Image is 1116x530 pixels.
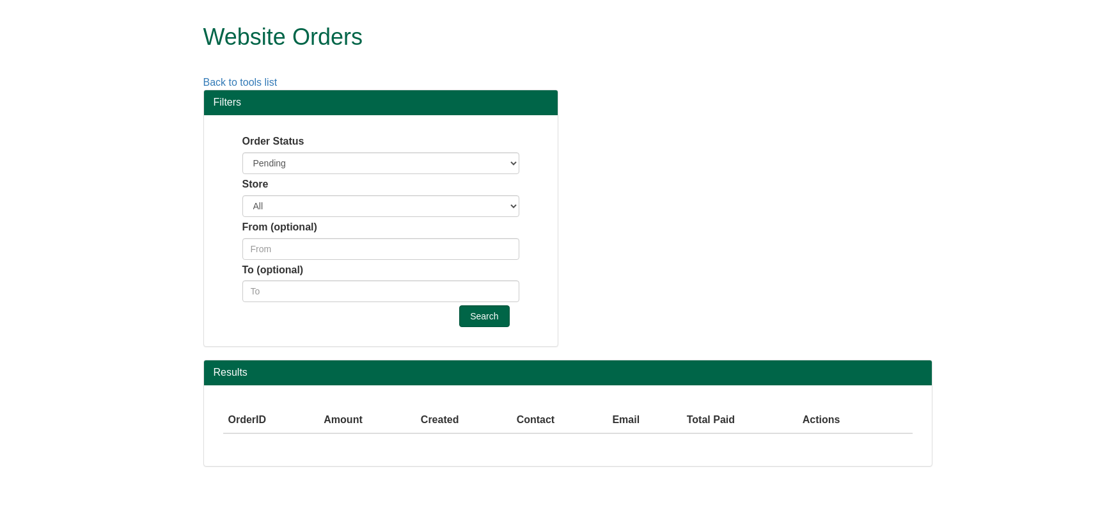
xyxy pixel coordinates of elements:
[203,77,278,88] a: Back to tools list
[242,280,519,302] input: To
[242,220,317,235] label: From (optional)
[318,408,416,433] th: Amount
[214,97,548,108] h3: Filters
[682,408,798,433] th: Total Paid
[223,408,319,433] th: OrderID
[242,177,269,192] label: Store
[798,408,892,433] th: Actions
[242,134,304,149] label: Order Status
[607,408,681,433] th: Email
[512,408,608,433] th: Contact
[416,408,512,433] th: Created
[203,24,884,50] h1: Website Orders
[242,263,304,278] label: To (optional)
[242,238,519,260] input: From
[459,305,509,327] input: Search
[214,367,922,378] h3: Results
